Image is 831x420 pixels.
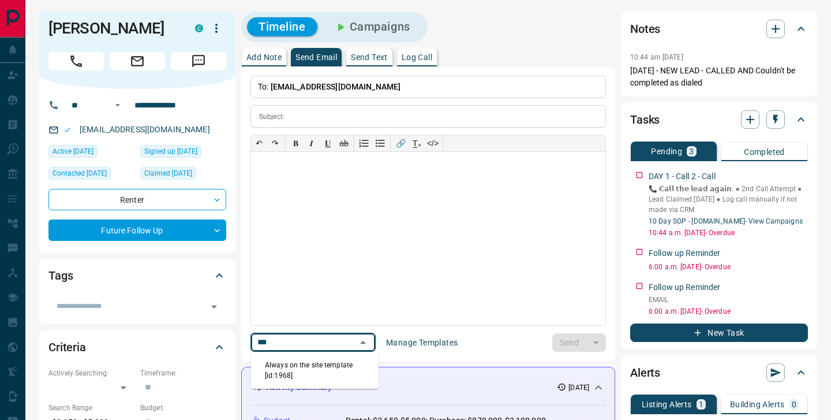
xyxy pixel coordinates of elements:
button: </> [425,135,441,151]
button: ↶ [251,135,267,151]
h2: Criteria [48,338,86,356]
button: ab [336,135,352,151]
span: Active [DATE] [53,146,93,157]
p: Subject: [259,111,285,122]
h2: Alerts [630,363,660,382]
h2: Notes [630,20,660,38]
p: Budget: [140,403,226,413]
p: Search Range: [48,403,134,413]
div: Renter [48,189,226,210]
button: New Task [630,324,808,342]
span: Call [48,52,104,70]
div: split button [552,333,606,352]
button: Numbered list [356,135,372,151]
button: 🔗 [392,135,409,151]
span: Claimed [DATE] [144,168,192,179]
button: Bullet list [372,135,388,151]
div: Tue Sep 09 2025 [140,145,226,161]
p: Building Alerts [730,400,785,408]
p: 1 [699,400,703,408]
p: 📞 𝗖𝗮𝗹𝗹 𝘁𝗵𝗲 𝗹𝗲𝗮𝗱 𝗮𝗴𝗮𝗶𝗻. ● 2nd Call Attempt ● Lead Claimed [DATE] ‎● Log call manually if not made ... [649,184,808,215]
div: Alerts [630,359,808,386]
div: Tue Sep 09 2025 [48,145,134,161]
p: Pending [651,147,682,155]
div: Tue Sep 09 2025 [140,167,226,183]
svg: Email Valid [63,126,72,134]
p: [DATE] [568,382,589,393]
div: Tue Sep 09 2025 [48,167,134,183]
li: Always on the site template [id:1968] [251,356,379,384]
span: 𝐔 [325,139,331,148]
p: 10:44 a.m. [DATE] - Overdue [649,228,808,238]
button: 𝐔 [320,135,336,151]
div: Notes [630,15,808,43]
p: To: [250,76,606,98]
button: Campaigns [322,17,422,36]
p: Follow up Reminder [649,281,720,293]
button: 𝐁 [287,135,304,151]
span: [EMAIL_ADDRESS][DOMAIN_NAME] [271,82,401,91]
button: Timeline [247,17,317,36]
s: ab [339,139,349,148]
button: ↷ [267,135,283,151]
div: Future Follow Up [48,220,226,241]
h2: Tags [48,266,73,285]
p: EMAIL [649,295,808,305]
a: 10 Day SOP - [DOMAIN_NAME]- View Campaigns [649,217,803,225]
p: Send Email [295,53,337,61]
p: DAY 1 - Call 2 - Call [649,170,716,183]
p: Log Call [402,53,432,61]
button: Manage Templates [379,333,465,352]
button: Close [355,334,371,351]
h1: [PERSON_NAME] [48,19,178,38]
a: [EMAIL_ADDRESS][DOMAIN_NAME] [80,125,210,134]
span: Email [110,52,165,70]
button: T̲ₓ [409,135,425,151]
h2: Tasks [630,110,660,129]
p: 0 [792,400,796,408]
p: 3 [689,147,694,155]
div: Criteria [48,333,226,361]
p: [DATE] - NEW LEAD - CALLED AND Couldn't be completed as dialed [630,65,808,89]
button: Open [206,299,222,315]
p: Add Note [246,53,282,61]
div: condos.ca [195,24,203,32]
p: Completed [744,148,785,156]
p: 6:00 a.m. [DATE] - Overdue [649,306,808,317]
p: Send Text [351,53,388,61]
p: 10:44 am [DATE] [630,53,683,61]
button: Open [111,98,125,112]
span: Contacted [DATE] [53,168,107,179]
p: Timeframe: [140,368,226,378]
div: Tasks [630,106,808,133]
span: Message [171,52,226,70]
span: Signed up [DATE] [144,146,197,157]
p: Actively Searching: [48,368,134,378]
p: Follow up Reminder [649,247,720,259]
p: 6:00 a.m. [DATE] - Overdue [649,262,808,272]
div: Activity Summary[DATE] [251,377,605,398]
div: Tags [48,262,226,289]
p: Listing Alerts [642,400,692,408]
button: 𝑰 [304,135,320,151]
